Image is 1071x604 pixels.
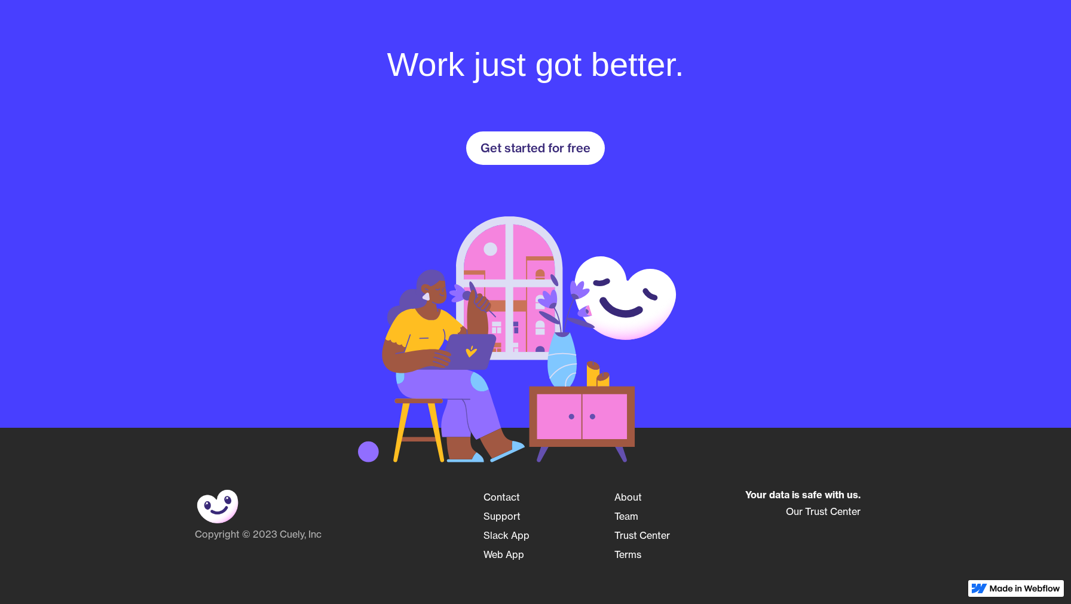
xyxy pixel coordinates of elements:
[990,585,1060,592] img: Made in Webflow
[481,141,590,155] div: Get started for free
[745,488,861,521] a: Your data is safe with us.Our Trust Center
[484,507,521,526] a: Support
[484,526,530,545] a: Slack App
[745,502,861,521] div: Our Trust Center
[466,131,605,165] a: Get started for free
[614,526,670,545] a: Trust Center
[614,545,641,564] a: Terms
[614,488,642,507] a: About
[745,488,861,502] div: Your data is safe with us.
[484,545,524,564] a: Web App
[387,45,684,84] h2: Work just got better.
[614,507,638,526] a: Team
[484,488,520,507] a: Contact
[195,528,472,540] div: Copyright © 2023 Cuely, Inc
